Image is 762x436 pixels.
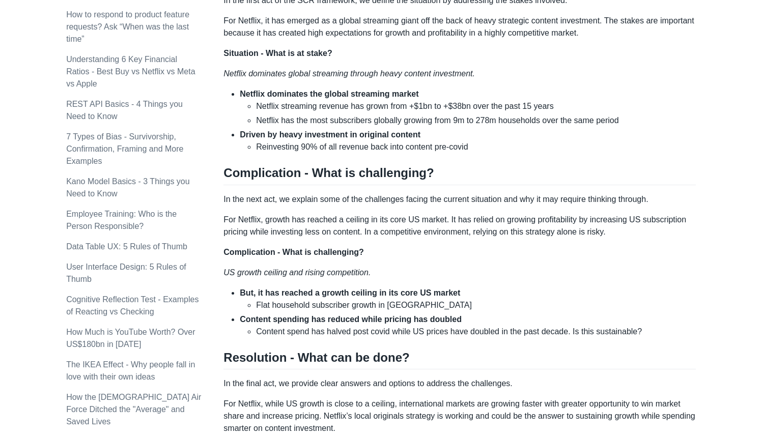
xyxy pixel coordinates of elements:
p: For Netflix, while US growth is close to a ceiling, international markets are growing faster with... [223,398,696,434]
h2: Resolution - What can be done? [223,350,696,369]
li: Netflix streaming revenue has grown from +$1bn to +$38bn over the past 15 years [256,100,696,112]
strong: Complication - What is challenging? [223,248,364,256]
a: The IKEA Effect - Why people fall in love with their own ideas [66,360,195,381]
p: In the next act, we explain some of the challenges facing the current situation and why it may re... [223,193,696,206]
a: Cognitive Reflection Test - Examples of Reacting vs Checking [66,295,199,316]
a: Understanding 6 Key Financial Ratios - Best Buy vs Netflix vs Meta vs Apple [66,55,195,88]
em: US growth ceiling and rising competition. [223,268,371,277]
p: For Netflix, it has emerged as a global streaming giant off the back of heavy strategic content i... [223,15,696,39]
strong: Driven by heavy investment in original content [240,130,420,139]
a: How to respond to product feature requests? Ask “When was the last time” [66,10,189,43]
p: For Netflix, growth has reached a ceiling in its core US market. It has relied on growing profita... [223,214,696,238]
a: How Much is YouTube Worth? Over US$180bn in [DATE] [66,328,195,348]
li: Flat household subscriber growth in [GEOGRAPHIC_DATA] [256,299,696,311]
a: Data Table UX: 5 Rules of Thumb [66,242,187,251]
strong: Netflix dominates the global streaming market [240,90,418,98]
li: Reinvesting 90% of all revenue back into content pre-covid [256,141,696,153]
a: User Interface Design: 5 Rules of Thumb [66,263,186,283]
em: Netflix dominates global streaming through heavy content investment. [223,69,475,78]
li: Netflix has the most subscribers globally growing from 9m to 278m households over the same period [256,114,696,127]
a: Employee Training: Who is the Person Responsible? [66,210,177,230]
h2: Complication - What is challenging? [223,165,696,185]
strong: Content spending has reduced while pricing has doubled [240,315,462,324]
p: In the final act, we provide clear answers and options to address the challenges. [223,377,696,390]
a: REST API Basics - 4 Things you Need to Know [66,100,183,121]
a: Kano Model Basics - 3 Things you Need to Know [66,177,190,198]
strong: Situation - What is at stake? [223,49,332,57]
a: How the [DEMOGRAPHIC_DATA] Air Force Ditched the "Average" and Saved Lives [66,393,201,426]
li: Content spend has halved post covid while US prices have doubled in the past decade. Is this sust... [256,326,696,338]
a: 7 Types of Bias - Survivorship, Confirmation, Framing and More Examples [66,132,183,165]
strong: But, it has reached a growth ceiling in its core US market [240,288,460,297]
